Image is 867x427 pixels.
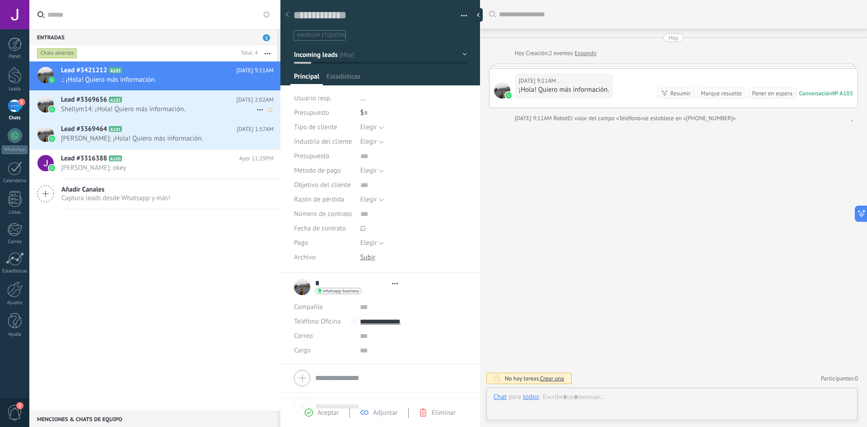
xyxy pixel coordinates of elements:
[29,29,277,45] div: Entradas
[360,106,467,120] div: $
[505,375,564,382] div: No hay tareas.
[539,393,540,402] span: :
[855,375,858,382] span: 0
[37,48,77,59] div: Chats abiertos
[294,106,354,120] div: Presupuesto
[61,164,256,172] span: [PERSON_NAME]: okey
[61,75,256,84] span: .: ¡Hola! Quiero más información.
[294,178,354,192] div: Objetivo del cliente
[2,54,28,60] div: Panel
[294,164,354,178] div: Método de pago
[553,114,568,122] span: Robot
[29,120,280,149] a: Lead #3369464 A101 [DATE] 1:57AM [PERSON_NAME]: ¡Hola! Quiero más información.
[237,95,274,104] span: [DATE] 2:02AM
[294,149,354,164] div: Presupuesto
[294,153,329,160] span: Presupuesto
[360,236,384,250] button: Elegir
[294,236,354,250] div: Pago
[294,332,313,340] span: Correo
[2,239,28,245] div: Correo
[323,289,359,293] span: whatsapp business
[294,196,344,203] span: Razón de pérdida
[294,167,341,174] span: Método de pago
[752,89,792,98] div: Poner en espera
[29,411,277,427] div: Menciones & Chats de equipo
[294,91,354,106] div: Usuario resp.
[852,114,853,123] a: .
[2,86,28,92] div: Leads
[519,85,609,94] div: ¡Hola! Quiero más información.
[360,195,377,204] span: Elegir
[16,402,23,409] span: 2
[523,393,539,401] div: todos
[18,99,25,106] span: 3
[109,126,122,132] span: A101
[494,82,510,99] span: .
[360,94,366,103] span: ...
[294,221,354,236] div: Fecha de contrato
[109,67,122,73] span: A103
[61,105,256,113] span: Shellym14: ¡Hola! Quiero más información.
[360,192,384,207] button: Elegir
[49,136,55,142] img: waba.svg
[294,182,351,188] span: Objetivo del cliente
[474,8,483,22] div: Ocultar
[29,61,280,90] a: Lead #3421212 A103 [DATE] 9:11AM .: ¡Hola! Quiero más información.
[2,332,28,338] div: Ayuda
[360,164,384,178] button: Elegir
[669,33,679,42] div: Hoy
[294,120,354,135] div: Tipo de cliente
[2,178,28,184] div: Calendario
[701,89,741,98] div: Marque resuelto
[294,138,352,145] span: Industria del cliente
[294,343,353,358] div: Cargo
[294,124,337,131] span: Tipo de cliente
[373,408,398,417] span: Adjuntar
[294,300,353,314] div: Compañía
[360,239,377,247] span: Elegir
[519,76,558,85] div: [DATE] 9:11AM
[294,317,341,326] span: Teléfono Oficina
[61,66,107,75] span: Lead #3421212
[294,314,341,329] button: Teléfono Oficina
[432,408,456,417] span: Eliminar
[549,49,573,58] span: 2 eventos
[515,49,597,58] div: Creación:
[508,393,521,402] span: para
[294,250,354,265] div: Archivo
[670,89,690,98] div: Resumir
[61,125,107,134] span: Lead #3369464
[239,154,274,163] span: Ayer 11:29PM
[237,125,274,134] span: [DATE] 1:57AM
[515,49,526,58] div: Hoy
[2,210,28,216] div: Listas
[360,137,377,146] span: Elegir
[360,166,377,175] span: Elegir
[360,120,384,135] button: Elegir
[574,49,597,58] a: Expandir
[49,77,55,83] img: waba.svg
[29,91,280,120] a: Lead #3369656 A102 [DATE] 2:02AM Shellym14: ¡Hola! Quiero más información.
[2,115,28,121] div: Chats
[294,135,354,149] div: Industria del cliente
[109,97,122,103] span: A102
[49,165,55,171] img: waba.svg
[294,108,329,117] span: Presupuesto
[61,185,170,194] span: Añadir Canales
[2,145,28,154] div: WhatsApp
[294,94,331,103] span: Usuario resp.
[515,114,554,123] div: [DATE] 9:11AM
[238,49,258,58] div: Total: 4
[643,114,736,123] span: se establece en «[PHONE_NUMBER]»
[505,92,512,99] img: waba.svg
[263,34,270,41] span: 3
[294,211,352,217] span: Número de contrato
[2,300,28,306] div: Ajustes
[109,155,122,161] span: A100
[294,254,316,261] span: Archivo
[61,95,107,104] span: Lead #3369656
[61,154,107,163] span: Lead #3316388
[568,114,643,123] span: El valor del campo «Teléfono»
[821,375,858,382] a: Participantes:0
[799,89,832,97] div: Conversación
